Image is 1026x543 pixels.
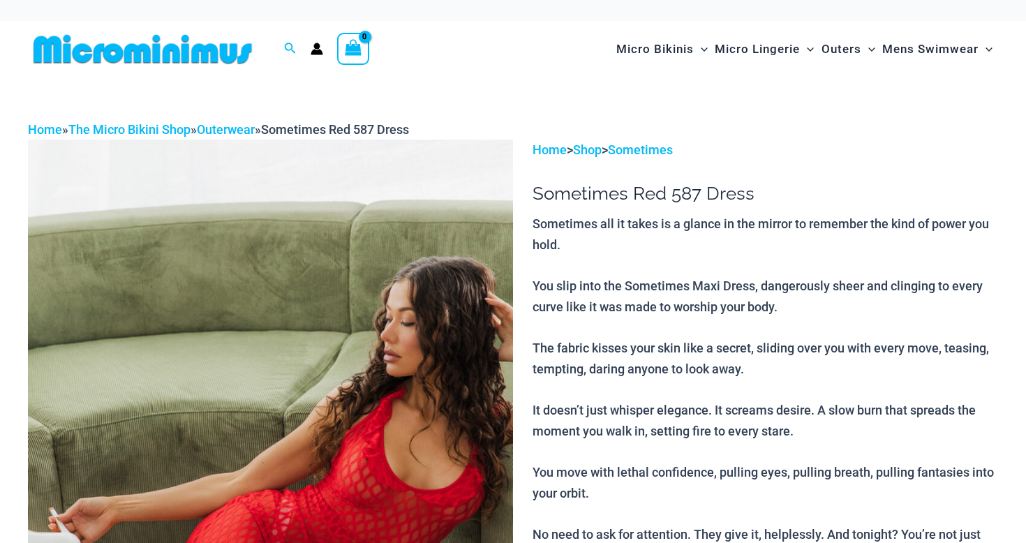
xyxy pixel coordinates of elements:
span: Menu Toggle [800,31,814,67]
a: View Shopping Cart, empty [337,33,369,65]
span: » » » [28,122,409,137]
a: Shop [573,142,602,157]
span: Menu Toggle [694,31,708,67]
span: Mens Swimwear [882,31,979,67]
p: > > [533,140,998,161]
a: Sometimes [608,142,673,157]
h1: Sometimes Red 587 Dress [533,183,998,204]
span: Sometimes Red 587 Dress [261,122,409,137]
a: Search icon link [284,40,297,58]
a: Mens SwimwearMenu ToggleMenu Toggle [879,28,996,70]
nav: Site Navigation [611,26,998,73]
a: Outerwear [197,122,255,137]
span: Menu Toggle [861,31,875,67]
a: OutersMenu ToggleMenu Toggle [818,28,879,70]
a: Micro BikinisMenu ToggleMenu Toggle [613,28,711,70]
a: The Micro Bikini Shop [68,122,191,137]
a: Account icon link [311,43,323,55]
a: Micro LingerieMenu ToggleMenu Toggle [711,28,817,70]
a: Home [533,142,567,157]
span: Micro Bikinis [616,31,694,67]
span: Micro Lingerie [715,31,800,67]
a: Home [28,122,62,137]
span: Outers [821,31,861,67]
img: MM SHOP LOGO FLAT [28,34,258,65]
span: Menu Toggle [979,31,992,67]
